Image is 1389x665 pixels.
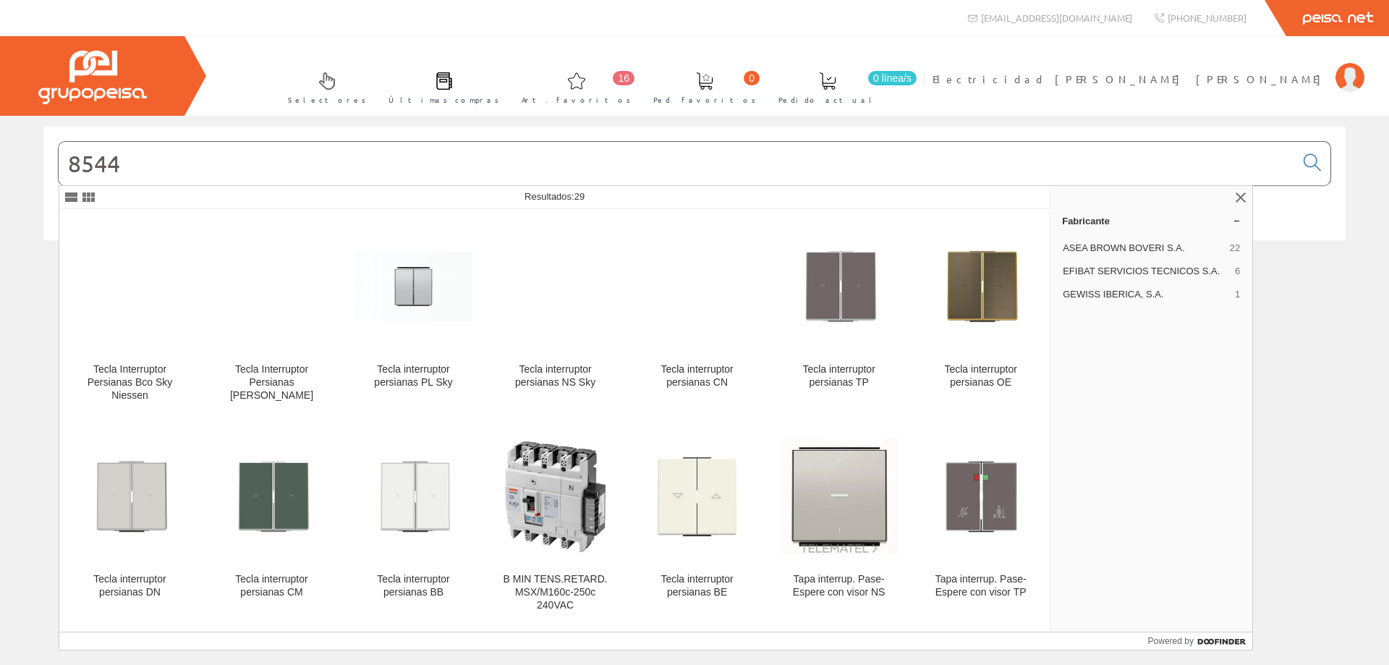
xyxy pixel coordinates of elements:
span: 6 [1235,265,1240,278]
a: Tecla Interruptor Persianas Sky Niessen Tecla Interruptor Persianas [PERSON_NAME] [201,210,342,419]
img: B MIN TENS.RETARD. MSX/M160c-250c 240VAC [496,438,614,556]
a: Tecla interruptor persianas BB Tecla interruptor persianas BB [343,420,484,629]
a: Tecla interruptor persianas PL Sky Tecla interruptor persianas PL Sky [343,210,484,419]
div: Tecla interruptor persianas CN [638,363,756,389]
span: 1 [1235,288,1240,301]
a: Fabricante [1050,209,1252,232]
span: 0 [744,71,760,85]
a: Tecla interruptor persianas TP Tecla interruptor persianas TP [768,210,909,419]
a: Tecla interruptor persianas CM Tecla interruptor persianas CM [201,420,342,629]
a: Tapa interrup. Pase-Espere con visor TP Tapa interrup. Pase-Espere con visor TP [910,420,1051,629]
img: Tecla interruptor persianas PL Sky [354,252,472,321]
a: 16 Art. favoritos [507,60,638,113]
span: Art. favoritos [522,93,631,107]
img: Tecla interruptor persianas BE [638,438,756,556]
div: Tecla interruptor persianas BE [638,573,756,599]
span: Últimas compras [388,93,499,107]
div: Tecla interruptor persianas TP [780,363,898,389]
span: Powered by [1148,635,1194,648]
img: Tecla interruptor persianas TP [780,227,898,345]
span: Selectores [288,93,366,107]
a: Últimas compras [374,60,506,113]
input: Buscar... [59,142,1295,185]
span: 22 [1230,242,1240,255]
a: Electricidad [PERSON_NAME] [PERSON_NAME] [933,60,1364,74]
div: Tecla interruptor persianas PL Sky [354,363,472,389]
a: Tapa interrup. Pase-Espere con visor NS Tapa interrup. Pase-Espere con visor NS [768,420,909,629]
span: Electricidad [PERSON_NAME] [PERSON_NAME] [933,72,1328,86]
img: Tapa interrup. Pase-Espere con visor NS [780,439,898,554]
a: Tecla Interruptor Persianas Bco Sky Niessen Tecla Interruptor Persianas Bco Sky Niessen [59,210,200,419]
div: B MIN TENS.RETARD. MSX/M160c-250c 240VAC [496,573,614,612]
img: Tecla interruptor persianas CM [213,438,331,556]
div: Tecla interruptor persianas CM [213,573,331,599]
span: GEWISS IBERICA, S.A. [1063,288,1229,301]
div: Tapa interrup. Pase-Espere con visor NS [780,573,898,599]
span: [PHONE_NUMBER] [1168,12,1246,24]
span: 0 línea/s [868,71,917,85]
div: Tecla interruptor persianas BB [354,573,472,599]
img: Grupo Peisa [38,51,147,104]
a: Powered by [1148,632,1253,650]
span: ASEA BROWN BOVERI S.A. [1063,242,1224,255]
a: Tecla interruptor persianas DN Tecla interruptor persianas DN [59,420,200,629]
img: Tecla interruptor persianas DN [71,438,189,556]
a: B MIN TENS.RETARD. MSX/M160c-250c 240VAC B MIN TENS.RETARD. MSX/M160c-250c 240VAC [485,420,626,629]
a: Tecla interruptor persianas NS Sky Tecla interruptor persianas NS Sky [485,210,626,419]
span: Pedido actual [778,93,877,107]
span: 29 [574,191,585,202]
a: Tecla interruptor persianas CN Tecla interruptor persianas CN [626,210,768,419]
a: Tecla interruptor persianas OE Tecla interruptor persianas OE [910,210,1051,419]
div: Tapa interrup. Pase-Espere con visor TP [922,573,1040,599]
span: [EMAIL_ADDRESS][DOMAIN_NAME] [981,12,1132,24]
a: Tecla interruptor persianas BE Tecla interruptor persianas BE [626,420,768,629]
div: Tecla interruptor persianas NS Sky [496,363,614,389]
img: Tecla interruptor persianas BB [354,438,472,556]
span: EFIBAT SERVICIOS TECNICOS S.A. [1063,265,1229,278]
img: Tapa interrup. Pase-Espere con visor TP [922,438,1040,556]
div: Tecla Interruptor Persianas Bco Sky Niessen [71,363,189,402]
span: Ped. favoritos [653,93,756,107]
a: Selectores [273,60,373,113]
div: Tecla interruptor persianas OE [922,363,1040,389]
img: Tecla interruptor persianas OE [922,227,1040,345]
span: Resultados: [524,191,585,202]
div: Tecla Interruptor Persianas [PERSON_NAME] [213,363,331,402]
div: © Grupo Peisa [43,258,1346,271]
div: Tecla interruptor persianas DN [71,573,189,599]
span: 16 [613,71,634,85]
